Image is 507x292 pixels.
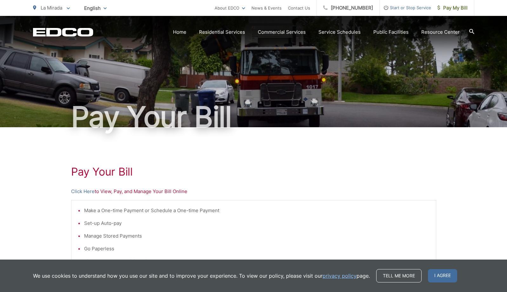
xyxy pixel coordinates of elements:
[33,101,474,133] h1: Pay Your Bill
[71,165,436,178] h1: Pay Your Bill
[41,5,62,11] span: La Mirada
[199,28,245,36] a: Residential Services
[288,4,310,12] a: Contact Us
[33,272,370,280] p: We use cookies to understand how you use our site and to improve your experience. To view our pol...
[251,4,282,12] a: News & Events
[215,4,245,12] a: About EDCO
[373,28,409,36] a: Public Facilities
[323,272,357,280] a: privacy policy
[318,28,361,36] a: Service Schedules
[84,258,430,265] li: View Payment and Billing History
[84,207,430,214] li: Make a One-time Payment or Schedule a One-time Payment
[84,245,430,253] li: Go Paperless
[84,232,430,240] li: Manage Stored Payments
[428,269,457,282] span: I agree
[437,4,468,12] span: Pay My Bill
[258,28,306,36] a: Commercial Services
[84,219,430,227] li: Set-up Auto-pay
[79,3,111,14] span: English
[71,188,436,195] p: to View, Pay, and Manage Your Bill Online
[376,269,422,282] a: Tell me more
[71,188,95,195] a: Click Here
[173,28,186,36] a: Home
[33,28,93,37] a: EDCD logo. Return to the homepage.
[421,28,460,36] a: Resource Center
